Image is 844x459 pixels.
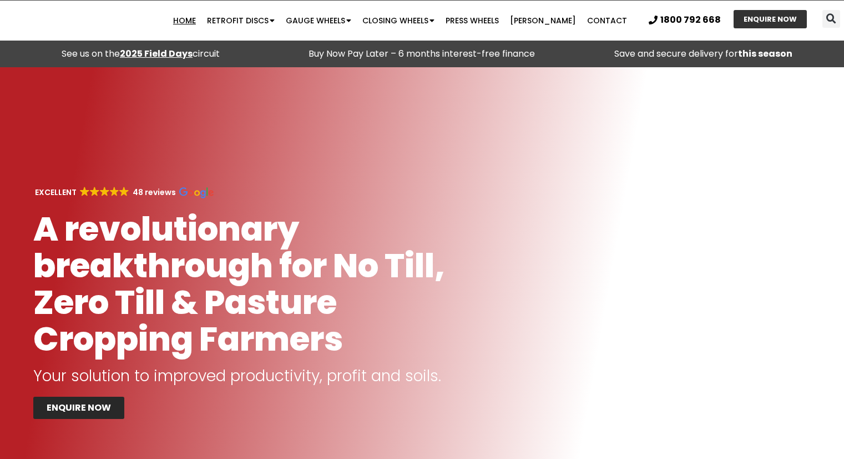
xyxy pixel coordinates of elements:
[504,9,582,32] a: [PERSON_NAME]
[660,16,721,24] span: 1800 792 668
[744,16,797,23] span: ENQUIRE NOW
[33,187,214,198] a: EXCELLENT GoogleGoogleGoogleGoogleGoogle 48 reviews Google
[35,187,77,198] strong: EXCELLENT
[110,187,119,196] img: Google
[179,187,214,198] img: Google
[582,9,633,32] a: Contact
[119,187,129,196] img: Google
[287,46,557,62] p: Buy Now Pay Later – 6 months interest-free finance
[168,9,201,32] a: Home
[201,9,280,32] a: Retrofit Discs
[440,9,504,32] a: Press Wheels
[133,187,176,198] strong: 48 reviews
[90,187,99,196] img: Google
[738,47,792,60] strong: this season
[33,365,441,387] span: Your solution to improved productivity, profit and soils.
[164,9,636,32] nav: Menu
[120,47,193,60] a: 2025 Field Days
[6,46,276,62] div: See us on the circuit
[33,397,124,419] a: ENQUIRE NOW
[734,10,807,28] a: ENQUIRE NOW
[280,9,357,32] a: Gauge Wheels
[822,10,840,28] div: Search
[33,211,461,357] h1: A revolutionary breakthrough for No Till, Zero Till & Pasture Cropping Farmers
[357,9,440,32] a: Closing Wheels
[47,403,111,412] span: ENQUIRE NOW
[33,3,144,38] img: Ryan NT logo
[100,187,109,196] img: Google
[80,187,89,196] img: Google
[568,46,838,62] p: Save and secure delivery for
[649,16,721,24] a: 1800 792 668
